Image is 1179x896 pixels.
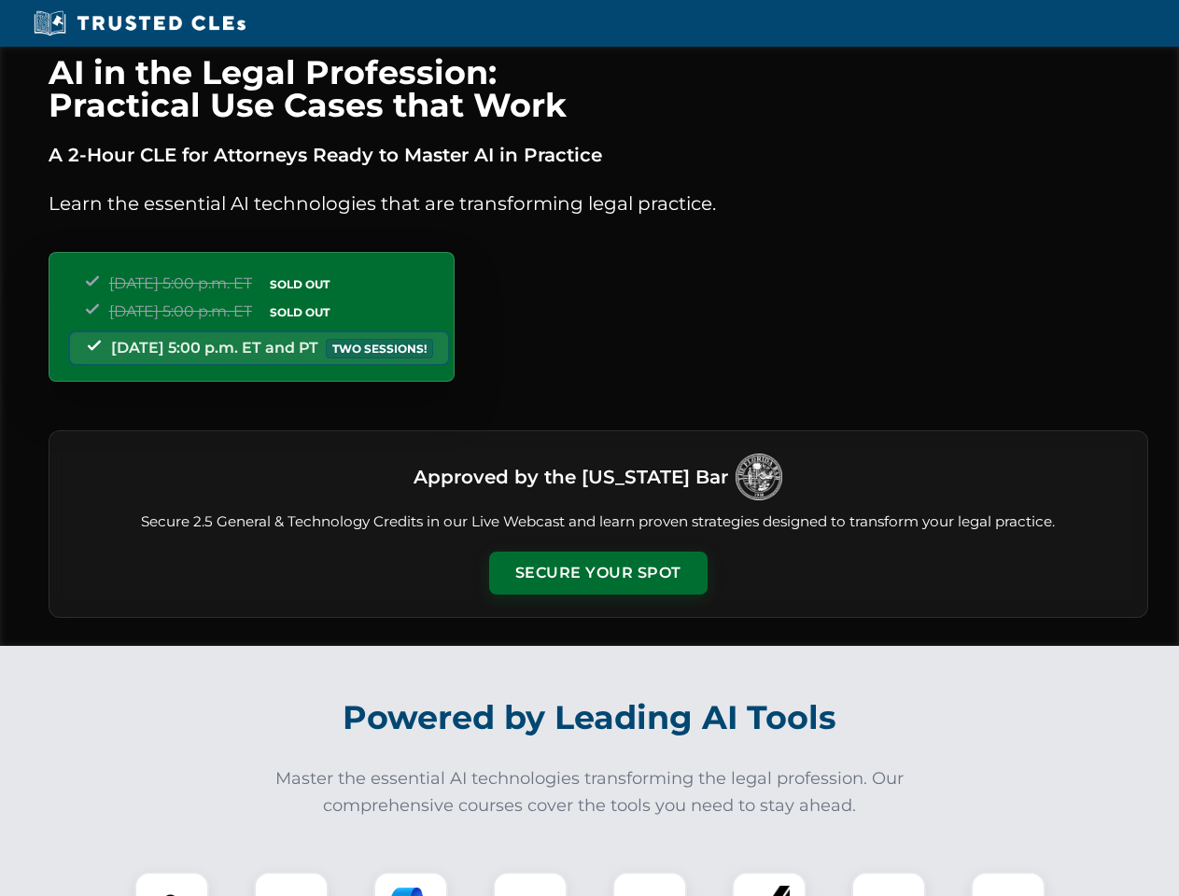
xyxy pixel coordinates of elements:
p: Secure 2.5 General & Technology Credits in our Live Webcast and learn proven strategies designed ... [72,511,1125,533]
span: [DATE] 5:00 p.m. ET [109,274,252,292]
h1: AI in the Legal Profession: Practical Use Cases that Work [49,56,1148,121]
img: Trusted CLEs [28,9,251,37]
p: Learn the essential AI technologies that are transforming legal practice. [49,189,1148,218]
img: Logo [736,454,782,500]
span: SOLD OUT [263,274,336,294]
button: Secure Your Spot [489,552,708,595]
p: Master the essential AI technologies transforming the legal profession. Our comprehensive courses... [263,765,917,819]
h2: Powered by Leading AI Tools [73,685,1107,750]
h3: Approved by the [US_STATE] Bar [414,460,728,494]
p: A 2-Hour CLE for Attorneys Ready to Master AI in Practice [49,140,1148,170]
span: SOLD OUT [263,302,336,322]
span: [DATE] 5:00 p.m. ET [109,302,252,320]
